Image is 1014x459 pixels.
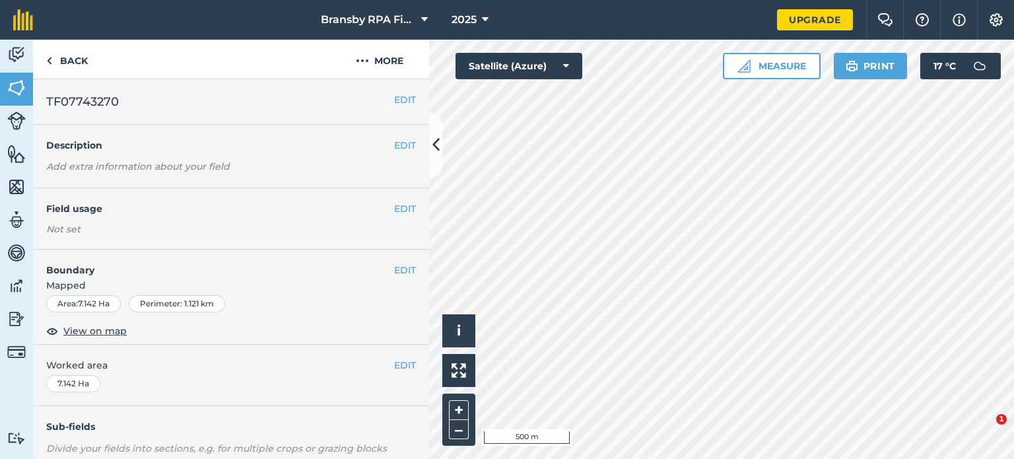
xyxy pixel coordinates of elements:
button: EDIT [394,138,416,153]
h4: Sub-fields [33,419,429,434]
img: svg+xml;base64,PHN2ZyB4bWxucz0iaHR0cDovL3d3dy53My5vcmcvMjAwMC9zdmciIHdpZHRoPSIxNyIgaGVpZ2h0PSIxNy... [953,12,966,28]
img: svg+xml;base64,PD94bWwgdmVyc2lvbj0iMS4wIiBlbmNvZGluZz0idXRmLTgiPz4KPCEtLSBHZW5lcmF0b3I6IEFkb2JlIE... [7,112,26,130]
img: svg+xml;base64,PD94bWwgdmVyc2lvbj0iMS4wIiBlbmNvZGluZz0idXRmLTgiPz4KPCEtLSBHZW5lcmF0b3I6IEFkb2JlIE... [7,210,26,230]
img: svg+xml;base64,PHN2ZyB4bWxucz0iaHR0cDovL3d3dy53My5vcmcvMjAwMC9zdmciIHdpZHRoPSI1NiIgaGVpZ2h0PSI2MC... [7,177,26,197]
span: Mapped [33,278,429,293]
img: Four arrows, one pointing top left, one top right, one bottom right and the last bottom left [452,363,466,378]
img: Ruler icon [737,59,751,73]
h4: Field usage [46,201,394,216]
img: A question mark icon [914,13,930,26]
span: Worked area [46,358,416,372]
div: Perimeter : 1.121 km [129,295,225,312]
button: View on map [46,323,127,339]
a: Back [33,40,101,79]
button: Satellite (Azure) [456,53,582,79]
button: EDIT [394,92,416,107]
button: EDIT [394,201,416,216]
button: 17 °C [920,53,1001,79]
span: i [457,322,461,339]
div: Not set [46,223,416,236]
img: svg+xml;base64,PD94bWwgdmVyc2lvbj0iMS4wIiBlbmNvZGluZz0idXRmLTgiPz4KPCEtLSBHZW5lcmF0b3I6IEFkb2JlIE... [966,53,993,79]
button: More [330,40,429,79]
img: A cog icon [988,13,1004,26]
span: 2025 [452,12,477,28]
img: svg+xml;base64,PHN2ZyB4bWxucz0iaHR0cDovL3d3dy53My5vcmcvMjAwMC9zdmciIHdpZHRoPSI5IiBoZWlnaHQ9IjI0Ii... [46,53,52,69]
img: svg+xml;base64,PD94bWwgdmVyc2lvbj0iMS4wIiBlbmNvZGluZz0idXRmLTgiPz4KPCEtLSBHZW5lcmF0b3I6IEFkb2JlIE... [7,243,26,263]
div: 7.142 Ha [46,375,100,392]
img: svg+xml;base64,PD94bWwgdmVyc2lvbj0iMS4wIiBlbmNvZGluZz0idXRmLTgiPz4KPCEtLSBHZW5lcmF0b3I6IEFkb2JlIE... [7,276,26,296]
img: svg+xml;base64,PD94bWwgdmVyc2lvbj0iMS4wIiBlbmNvZGluZz0idXRmLTgiPz4KPCEtLSBHZW5lcmF0b3I6IEFkb2JlIE... [7,343,26,361]
img: svg+xml;base64,PHN2ZyB4bWxucz0iaHR0cDovL3d3dy53My5vcmcvMjAwMC9zdmciIHdpZHRoPSIxOSIgaGVpZ2h0PSIyNC... [846,58,858,74]
button: EDIT [394,358,416,372]
h4: Description [46,138,416,153]
span: TF07743270 [46,92,119,111]
img: svg+xml;base64,PHN2ZyB4bWxucz0iaHR0cDovL3d3dy53My5vcmcvMjAwMC9zdmciIHdpZHRoPSIyMCIgaGVpZ2h0PSIyNC... [356,53,369,69]
img: fieldmargin Logo [13,9,33,30]
img: svg+xml;base64,PD94bWwgdmVyc2lvbj0iMS4wIiBlbmNvZGluZz0idXRmLTgiPz4KPCEtLSBHZW5lcmF0b3I6IEFkb2JlIE... [7,432,26,444]
img: svg+xml;base64,PD94bWwgdmVyc2lvbj0iMS4wIiBlbmNvZGluZz0idXRmLTgiPz4KPCEtLSBHZW5lcmF0b3I6IEFkb2JlIE... [7,45,26,65]
button: Measure [723,53,821,79]
div: Area : 7.142 Ha [46,295,121,312]
img: svg+xml;base64,PHN2ZyB4bWxucz0iaHR0cDovL3d3dy53My5vcmcvMjAwMC9zdmciIHdpZHRoPSIxOCIgaGVpZ2h0PSIyNC... [46,323,58,339]
iframe: Intercom live chat [969,414,1001,446]
em: Add extra information about your field [46,160,230,172]
button: Print [834,53,908,79]
button: i [442,314,475,347]
em: Divide your fields into sections, e.g. for multiple crops or grazing blocks [46,442,387,454]
h4: Boundary [33,250,394,277]
span: 1 [996,414,1007,425]
span: Bransby RPA Field Numbers [321,12,416,28]
button: – [449,420,469,439]
img: svg+xml;base64,PD94bWwgdmVyc2lvbj0iMS4wIiBlbmNvZGluZz0idXRmLTgiPz4KPCEtLSBHZW5lcmF0b3I6IEFkb2JlIE... [7,309,26,329]
button: EDIT [394,263,416,277]
a: Upgrade [777,9,853,30]
img: Two speech bubbles overlapping with the left bubble in the forefront [877,13,893,26]
img: svg+xml;base64,PHN2ZyB4bWxucz0iaHR0cDovL3d3dy53My5vcmcvMjAwMC9zdmciIHdpZHRoPSI1NiIgaGVpZ2h0PSI2MC... [7,78,26,98]
span: 17 ° C [933,53,956,79]
img: svg+xml;base64,PHN2ZyB4bWxucz0iaHR0cDovL3d3dy53My5vcmcvMjAwMC9zdmciIHdpZHRoPSI1NiIgaGVpZ2h0PSI2MC... [7,144,26,164]
button: + [449,400,469,420]
span: View on map [63,324,127,338]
